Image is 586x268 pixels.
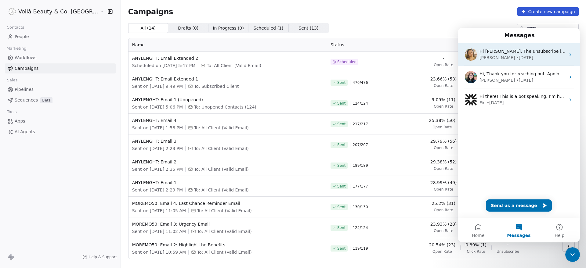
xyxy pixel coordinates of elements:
a: Campaigns [5,63,116,73]
th: Analytics [403,38,545,52]
span: Sent [337,246,345,251]
span: To: All Client (Valid Email) [194,187,249,193]
span: Hi there! This is a bot speaking. I’m here to answer your questions, but you’ll always have the o... [22,66,281,71]
span: Sent on [DATE] 2:35 PM [132,166,183,172]
span: Open Rate [434,187,453,192]
span: 25.38% (50) [429,117,456,123]
span: Sent on [DATE] 2:29 PM [132,187,183,193]
span: In Progress ( 0 ) [213,25,244,31]
span: To: All Client (Valid Email) [197,228,252,234]
span: MOREMO50: Email 2: Highlight the Benefits [132,242,323,248]
span: 9.09% (11) [432,97,455,103]
span: Sent [337,101,345,106]
span: 29.79% (56) [430,138,457,144]
span: To: All Client (Valid Email) [194,145,249,152]
span: Unsubscribe [497,249,519,254]
iframe: Intercom live chat [565,247,580,262]
span: 23.66% (53) [430,76,457,82]
span: Sent on [DATE] 9:49 PM [132,83,183,89]
span: Sent on [DATE] 5:06 PM [132,104,183,110]
span: 189 / 189 [353,163,368,168]
span: ANYLENGHT: Email 4 [132,117,323,123]
span: ANYLENGHT: Email 1 (Unopened) [132,97,323,103]
span: Sent on [DATE] 11:05 AM [132,208,186,214]
a: Workflows [5,53,116,63]
th: Name [128,38,327,52]
span: 124 / 124 [353,101,368,106]
a: Help & Support [82,255,117,259]
span: Pipelines [15,86,34,93]
span: 130 / 130 [353,205,368,209]
img: Profile image for Mrinal [7,43,19,55]
span: 177 / 177 [353,184,368,189]
span: Marketing [4,44,29,53]
span: Sent [337,205,345,209]
a: Apps [5,116,116,126]
div: [PERSON_NAME] [22,27,57,33]
span: Sent [337,225,345,230]
span: Voilà Beauty & Co. [GEOGRAPHIC_DATA] [18,8,99,16]
span: Sent on [DATE] 11:02 AM [132,228,186,234]
img: Profile image for Fin [7,66,19,78]
span: Open Rate [432,125,452,130]
button: Voilà Beauty & Co. [GEOGRAPHIC_DATA] [7,6,96,17]
span: ANYLENGHT: Email Extended 1 [132,76,323,82]
span: 207 / 207 [353,142,368,147]
a: AI Agents [5,127,116,137]
span: Open Rate [434,228,453,233]
div: • [DATE] [58,49,75,56]
span: To: All Client (Valid Email) [207,63,261,69]
div: • [DATE] [29,72,46,78]
span: Home [14,205,27,210]
div: • [DATE] [58,27,75,33]
button: Help [81,190,122,215]
span: Sent [337,163,345,168]
span: Open Rate [434,104,453,109]
span: Scheduled on [DATE] 5:47 PM [132,63,196,69]
span: 476 / 476 [353,80,368,85]
span: 25.2% (31) [432,200,455,206]
span: Contacts [4,23,27,32]
span: Open Rate [434,83,453,88]
span: 119 / 119 [353,246,368,251]
img: Voila_Beauty_And_Co_Logo.png [9,8,16,15]
span: Open Rate [434,145,453,150]
span: To: All Client (Valid Email) [194,125,249,131]
a: Pipelines [5,84,116,95]
span: Sent [337,142,345,147]
span: Open Rate [434,63,453,67]
span: Sent on [DATE] 1:58 PM [132,125,183,131]
span: Sales [4,76,20,85]
button: Messages [41,190,81,215]
span: To: Unopened Contacts (124) [194,104,256,110]
span: Hi, Thank you for reaching out. Apologies, currently we only have the feature to search Name and ... [22,44,487,48]
span: Apps [15,118,25,124]
span: People [15,34,29,40]
a: People [5,32,116,42]
a: SequencesBeta [5,95,116,105]
span: To: Subscribed Client [194,83,239,89]
span: Scheduled [337,59,356,64]
span: 124 / 124 [353,225,368,230]
span: Open Rate [434,208,453,213]
span: Sent [337,80,345,85]
button: Create new campaign [517,7,579,16]
span: ANYLENGHT: Email 1 [132,180,323,186]
span: MOREMO50: Email 4: Last Chance Reminder Email [132,200,323,206]
span: 23.93% (28) [430,221,457,227]
div: [PERSON_NAME] [22,49,57,56]
button: Send us a message [28,172,94,184]
span: Workflows [15,55,37,61]
span: AI Agents [15,129,35,135]
span: To: All Client (Valid Email) [197,208,252,214]
th: Status [327,38,403,52]
span: Open Rate [432,249,452,254]
span: ANYLENGHT: Email 3 [132,138,323,144]
span: Beta [40,97,52,103]
span: Sent ( 13 ) [298,25,318,31]
span: 29.38% (52) [430,159,457,165]
span: 20.54% (23) [429,242,456,248]
span: Sent on [DATE] 10:59 AM [132,249,186,255]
